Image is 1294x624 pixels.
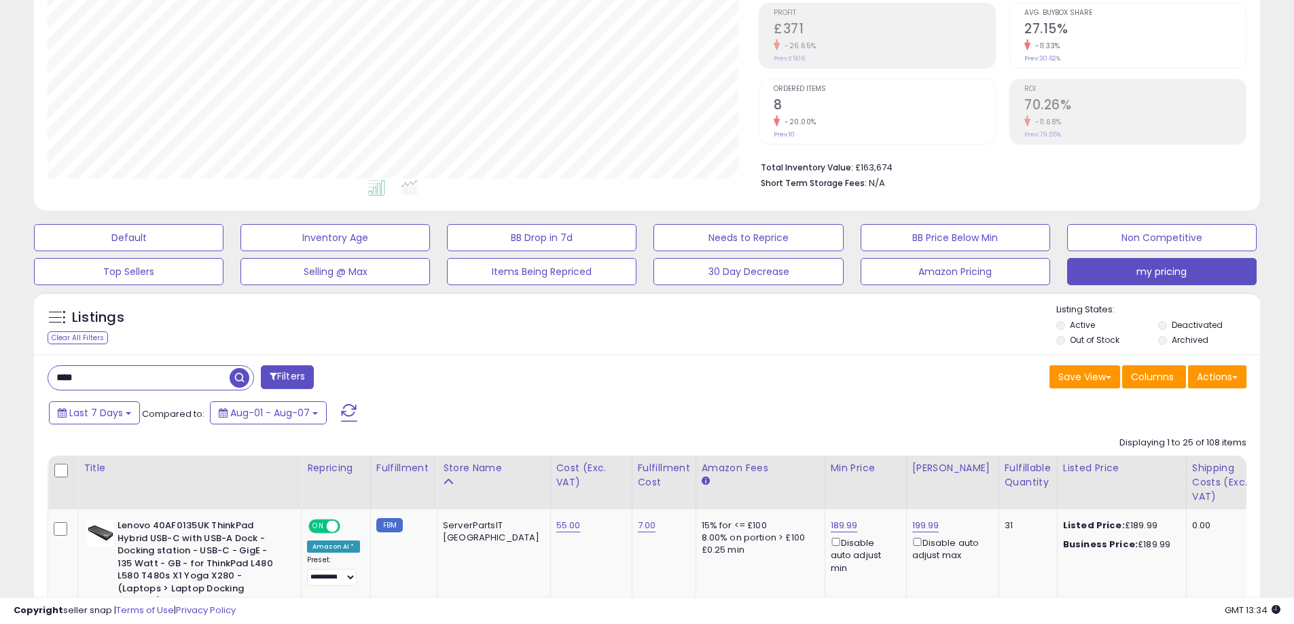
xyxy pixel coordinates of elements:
[774,10,995,17] span: Profit
[1063,519,1176,532] div: £189.99
[761,177,867,189] b: Short Term Storage Fees:
[761,162,853,173] b: Total Inventory Value:
[443,461,545,475] div: Store Name
[1024,97,1246,115] h2: 70.26%
[556,519,581,532] a: 55.00
[702,519,814,532] div: 15% for <= £100
[702,461,819,475] div: Amazon Fees
[702,532,814,544] div: 8.00% on portion > £100
[1225,604,1280,617] span: 2025-08-15 13:34 GMT
[176,604,236,617] a: Privacy Policy
[87,519,114,547] img: 31WglMI9WRL._SL40_.jpg
[307,555,360,586] div: Preset:
[34,258,223,285] button: Top Sellers
[230,406,310,420] span: Aug-01 - Aug-07
[14,604,236,617] div: seller snap | |
[1030,41,1060,51] small: -11.33%
[912,535,988,562] div: Disable auto adjust max
[142,407,204,420] span: Compared to:
[653,224,843,251] button: Needs to Reprice
[376,518,403,532] small: FBM
[1024,86,1246,93] span: ROI
[1005,519,1047,532] div: 31
[1067,258,1257,285] button: my pricing
[1131,370,1174,384] span: Columns
[556,461,626,490] div: Cost (Exc. VAT)
[869,177,885,189] span: N/A
[912,519,939,532] a: 199.99
[1172,334,1208,346] label: Archived
[774,86,995,93] span: Ordered Items
[240,224,430,251] button: Inventory Age
[1119,437,1246,449] div: Displaying 1 to 25 of 108 items
[310,521,327,532] span: ON
[1063,519,1125,532] b: Listed Price:
[376,461,431,475] div: Fulfillment
[1063,538,1138,551] b: Business Price:
[49,401,140,424] button: Last 7 Days
[1188,365,1246,388] button: Actions
[774,21,995,39] h2: £371
[1024,130,1061,139] small: Prev: 79.55%
[14,604,63,617] strong: Copyright
[307,461,365,475] div: Repricing
[774,54,805,62] small: Prev: £506
[72,308,124,327] h5: Listings
[116,604,174,617] a: Terms of Use
[861,224,1050,251] button: BB Price Below Min
[447,224,636,251] button: BB Drop in 7d
[1030,117,1062,127] small: -11.68%
[1063,461,1181,475] div: Listed Price
[1070,334,1119,346] label: Out of Stock
[831,535,896,574] div: Disable auto adjust min
[1192,519,1257,532] div: 0.00
[1192,461,1262,504] div: Shipping Costs (Exc. VAT)
[1056,304,1260,316] p: Listing States:
[638,519,656,532] a: 7.00
[861,258,1050,285] button: Amazon Pricing
[48,331,108,344] div: Clear All Filters
[118,519,283,611] b: Lenovo 40AF0135UK ThinkPad Hybrid USB-C with USB-A Dock - Docking station - USB-C - GigE - 135 Wa...
[69,406,123,420] span: Last 7 Days
[1067,224,1257,251] button: Non Competitive
[84,461,295,475] div: Title
[780,117,816,127] small: -20.00%
[912,461,993,475] div: [PERSON_NAME]
[780,41,816,51] small: -26.65%
[774,130,795,139] small: Prev: 10
[638,461,690,490] div: Fulfillment Cost
[761,158,1236,175] li: £163,674
[702,544,814,556] div: £0.25 min
[261,365,314,389] button: Filters
[1024,21,1246,39] h2: 27.15%
[1063,538,1176,551] div: £189.99
[307,540,360,553] div: Amazon AI *
[1024,10,1246,17] span: Avg. Buybox Share
[1049,365,1120,388] button: Save View
[447,258,636,285] button: Items Being Repriced
[1024,54,1060,62] small: Prev: 30.62%
[210,401,327,424] button: Aug-01 - Aug-07
[702,475,710,488] small: Amazon Fees.
[1070,319,1095,331] label: Active
[443,519,540,544] div: ServerPartsIT [GEOGRAPHIC_DATA]
[1122,365,1186,388] button: Columns
[240,258,430,285] button: Selling @ Max
[653,258,843,285] button: 30 Day Decrease
[1172,319,1223,331] label: Deactivated
[774,97,995,115] h2: 8
[1005,461,1052,490] div: Fulfillable Quantity
[831,519,858,532] a: 189.99
[34,224,223,251] button: Default
[338,521,360,532] span: OFF
[831,461,901,475] div: Min Price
